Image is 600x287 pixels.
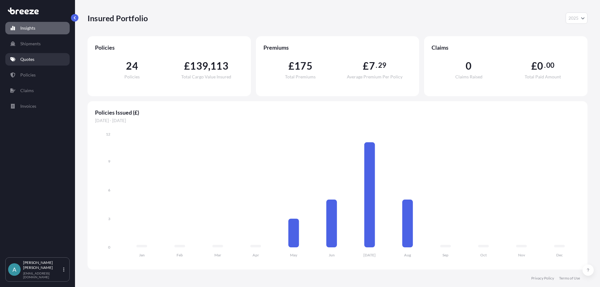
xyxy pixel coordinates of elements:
[181,75,231,79] span: Total Cargo Value Insured
[184,61,190,71] span: £
[347,75,402,79] span: Average Premium Per Policy
[537,61,543,71] span: 0
[404,253,411,257] tspan: Aug
[544,63,546,68] span: .
[285,75,316,79] span: Total Premiums
[5,100,70,112] a: Invoices
[378,63,386,68] span: 29
[108,216,110,221] tspan: 3
[5,69,70,81] a: Policies
[252,253,259,257] tspan: Apr
[329,253,335,257] tspan: Jun
[108,159,110,164] tspan: 9
[480,253,487,257] tspan: Oct
[531,276,554,281] a: Privacy Policy
[95,44,243,51] span: Policies
[363,61,369,71] span: £
[108,188,110,192] tspan: 6
[568,15,578,21] span: 2025
[126,61,138,71] span: 24
[87,13,148,23] p: Insured Portfolio
[546,63,554,68] span: 00
[455,75,482,79] span: Claims Raised
[290,253,297,257] tspan: May
[95,109,580,116] span: Policies Issued (£)
[5,84,70,97] a: Claims
[23,260,62,270] p: [PERSON_NAME] [PERSON_NAME]
[20,72,36,78] p: Policies
[566,12,587,24] button: Year Selector
[263,44,412,51] span: Premiums
[20,87,34,94] p: Claims
[369,61,375,71] span: 7
[518,253,525,257] tspan: Nov
[214,253,221,257] tspan: Mar
[20,56,34,62] p: Quotes
[363,253,376,257] tspan: [DATE]
[95,117,580,124] span: [DATE] - [DATE]
[190,61,208,71] span: 139
[5,37,70,50] a: Shipments
[124,75,140,79] span: Policies
[531,61,537,71] span: £
[208,61,210,71] span: ,
[376,63,377,68] span: .
[106,132,110,136] tspan: 12
[108,245,110,250] tspan: 0
[5,53,70,66] a: Quotes
[288,61,294,71] span: £
[12,266,16,273] span: A
[177,253,183,257] tspan: Feb
[466,61,472,71] span: 0
[20,41,41,47] p: Shipments
[442,253,448,257] tspan: Sep
[139,253,145,257] tspan: Jan
[210,61,228,71] span: 113
[5,22,70,34] a: Insights
[556,253,563,257] tspan: Dec
[432,44,580,51] span: Claims
[559,276,580,281] a: Terms of Use
[294,61,312,71] span: 175
[20,25,35,31] p: Insights
[23,271,62,279] p: [EMAIL_ADDRESS][DOMAIN_NAME]
[20,103,36,109] p: Invoices
[525,75,561,79] span: Total Paid Amount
